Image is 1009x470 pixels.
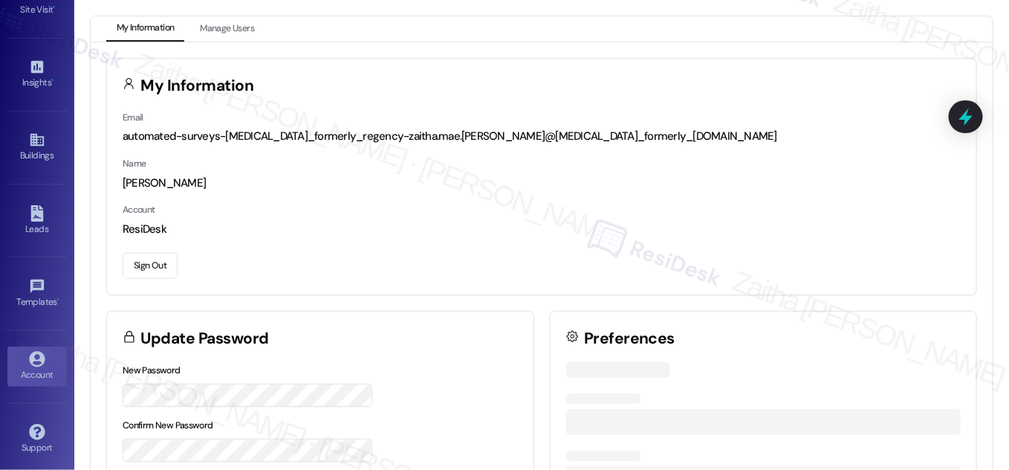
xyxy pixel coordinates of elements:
a: Account [7,347,67,387]
div: [PERSON_NAME] [123,176,961,191]
a: Buildings [7,127,67,167]
div: automated-surveys-[MEDICAL_DATA]_formerly_regency-zaitha.mae.[PERSON_NAME]@[MEDICAL_DATA]_formerl... [123,129,961,144]
a: Insights • [7,54,67,94]
label: Email [123,112,143,123]
span: • [51,75,53,86]
label: New Password [123,364,181,376]
h3: Update Password [141,331,269,347]
label: Account [123,204,155,216]
h3: My Information [141,78,254,94]
a: Leads [7,201,67,241]
span: • [57,294,59,305]
a: Templates • [7,274,67,314]
span: • [53,2,56,13]
button: Manage Users [189,16,265,42]
button: My Information [106,16,184,42]
div: ResiDesk [123,222,961,237]
button: Sign Out [123,253,178,279]
h3: Preferences [584,331,675,347]
a: Support [7,419,67,460]
label: Name [123,158,146,170]
label: Confirm New Password [123,419,213,431]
